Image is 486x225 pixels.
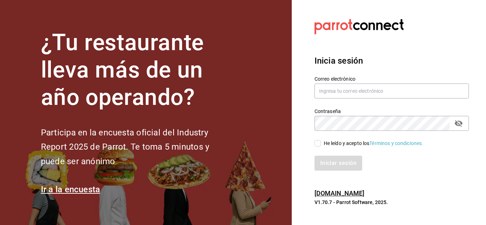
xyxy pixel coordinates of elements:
button: passwordField [453,117,465,129]
a: [DOMAIN_NAME] [315,189,365,197]
a: Ir a la encuesta [41,184,100,194]
a: Términos y condiciones. [369,140,423,146]
label: Contraseña [315,109,469,114]
div: He leído y acepto los [324,140,423,147]
p: V1.70.7 - Parrot Software, 2025. [315,199,469,206]
h3: Inicia sesión [315,54,469,67]
label: Correo electrónico [315,76,469,81]
h2: Participa en la encuesta oficial del Industry Report 2025 de Parrot. Te toma 5 minutos y puede se... [41,125,233,169]
input: Ingresa tu correo electrónico [315,84,469,98]
h1: ¿Tu restaurante lleva más de un año operando? [41,29,233,111]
